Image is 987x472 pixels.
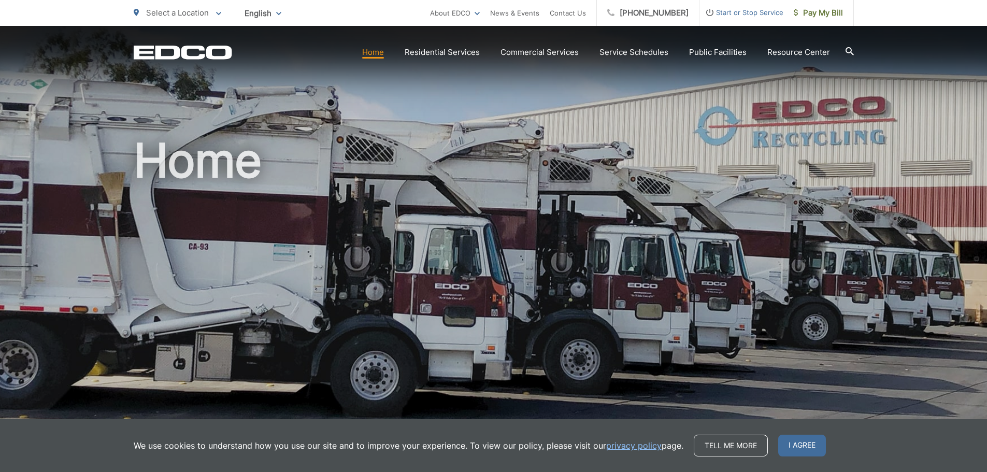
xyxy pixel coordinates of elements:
[694,435,768,456] a: Tell me more
[430,7,480,19] a: About EDCO
[550,7,586,19] a: Contact Us
[362,46,384,59] a: Home
[134,135,854,463] h1: Home
[134,45,232,60] a: EDCD logo. Return to the homepage.
[599,46,668,59] a: Service Schedules
[794,7,843,19] span: Pay My Bill
[490,7,539,19] a: News & Events
[405,46,480,59] a: Residential Services
[500,46,579,59] a: Commercial Services
[778,435,826,456] span: I agree
[134,439,683,452] p: We use cookies to understand how you use our site and to improve your experience. To view our pol...
[146,8,209,18] span: Select a Location
[689,46,747,59] a: Public Facilities
[767,46,830,59] a: Resource Center
[237,4,289,22] span: English
[606,439,662,452] a: privacy policy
